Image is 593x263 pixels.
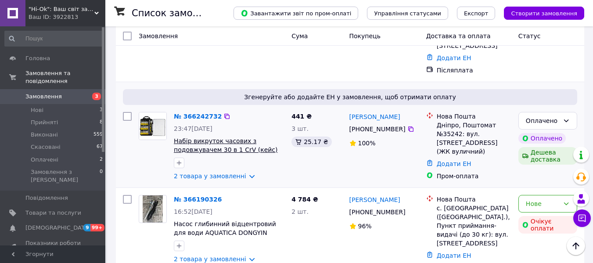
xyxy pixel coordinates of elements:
button: Чат з покупцем [573,209,591,227]
h1: Список замовлень [132,8,221,18]
a: Фото товару [139,112,167,140]
div: Нова Пошта [437,112,511,121]
div: Післяплата [437,66,511,75]
span: 559 [93,131,103,139]
div: Очікує оплати [518,216,577,234]
span: Виконані [31,131,58,139]
span: Управління статусами [374,10,441,17]
span: Замовлення та повідомлення [25,69,105,85]
a: 2 товара у замовленні [174,256,246,263]
button: Завантажити звіт по пром-оплаті [234,7,358,20]
div: Оплачено [526,116,559,126]
span: Згенеруйте або додайте ЕН у замовлення, щоб отримати оплату [126,93,574,101]
span: Прийняті [31,119,58,126]
span: 23:47[DATE] [174,125,212,132]
span: Товари та послуги [25,209,81,217]
span: "Hi-Ok": Ваш світ затишку та комфорту! [29,5,94,13]
span: 9 [83,224,90,231]
span: [DEMOGRAPHIC_DATA] [25,224,90,232]
span: 67 [97,143,103,151]
span: Оплачені [31,156,58,164]
a: Додати ЕН [437,252,471,259]
span: 4 784 ₴ [291,196,318,203]
img: Фото товару [143,195,163,223]
a: Створити замовлення [495,9,584,16]
span: Cума [291,32,308,40]
input: Пошук [4,31,104,47]
span: Замовлення [139,32,178,40]
div: [PHONE_NUMBER] [348,123,407,135]
a: Фото товару [139,195,167,223]
div: Ваш ID: 3922813 [29,13,105,21]
a: 2 товара у замовленні [174,173,246,180]
button: Управління статусами [367,7,448,20]
img: Фото товару [139,112,166,140]
a: Додати ЕН [437,160,471,167]
div: Пром-оплата [437,172,511,180]
span: Покупець [349,32,381,40]
span: Показники роботи компанії [25,239,81,255]
span: 0 [100,168,103,184]
span: 2 [100,156,103,164]
span: Завантажити звіт по пром-оплаті [241,9,351,17]
span: Замовлення [25,93,62,101]
button: Наверх [567,237,585,255]
span: Замовлення з [PERSON_NAME] [31,168,100,184]
div: Нова Пошта [437,195,511,204]
span: 8 [100,119,103,126]
span: 441 ₴ [291,113,312,120]
span: Експорт [464,10,489,17]
span: Головна [25,54,50,62]
span: 2 шт. [291,208,309,215]
div: Дніпро, Поштомат №35242: вул. [STREET_ADDRESS] (ЖК вуличний) [437,121,511,156]
span: Скасовані [31,143,61,151]
a: № 366190326 [174,196,222,203]
span: 3 [100,106,103,114]
div: Оплачено [518,133,566,144]
span: 100% [358,140,376,147]
span: Створити замовлення [511,10,577,17]
button: Створити замовлення [504,7,584,20]
a: [PERSON_NAME] [349,112,400,121]
span: Повідомлення [25,194,68,202]
div: 25.17 ₴ [291,137,331,147]
span: Нові [31,106,43,114]
div: с. [GEOGRAPHIC_DATA] ([GEOGRAPHIC_DATA].), Пункт приймання-видачі (до 30 кг): вул. [STREET_ADDRESS] [437,204,511,248]
button: Експорт [457,7,496,20]
span: 3 [92,93,101,100]
div: Нове [526,199,559,209]
span: 99+ [90,224,105,231]
a: [PERSON_NAME] [349,195,400,204]
span: Доставка та оплата [426,32,491,40]
span: 16:52[DATE] [174,208,212,215]
a: Насос глибинний відцентровий для води AQUATICA DONGYIN (777401) 250 Вт, 45л.хв, Hmax43м, Ø80мм Ка... [174,220,276,254]
span: 96% [358,223,372,230]
a: № 366242732 [174,113,222,120]
a: Додати ЕН [437,54,471,61]
div: [PHONE_NUMBER] [348,206,407,218]
div: Дешева доставка [518,147,577,165]
span: Статус [518,32,541,40]
a: Набір викруток часових з подовжувачем 30 в 1 CrV (кейс) SIGMA (4003021) [174,137,278,162]
span: 3 шт. [291,125,309,132]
